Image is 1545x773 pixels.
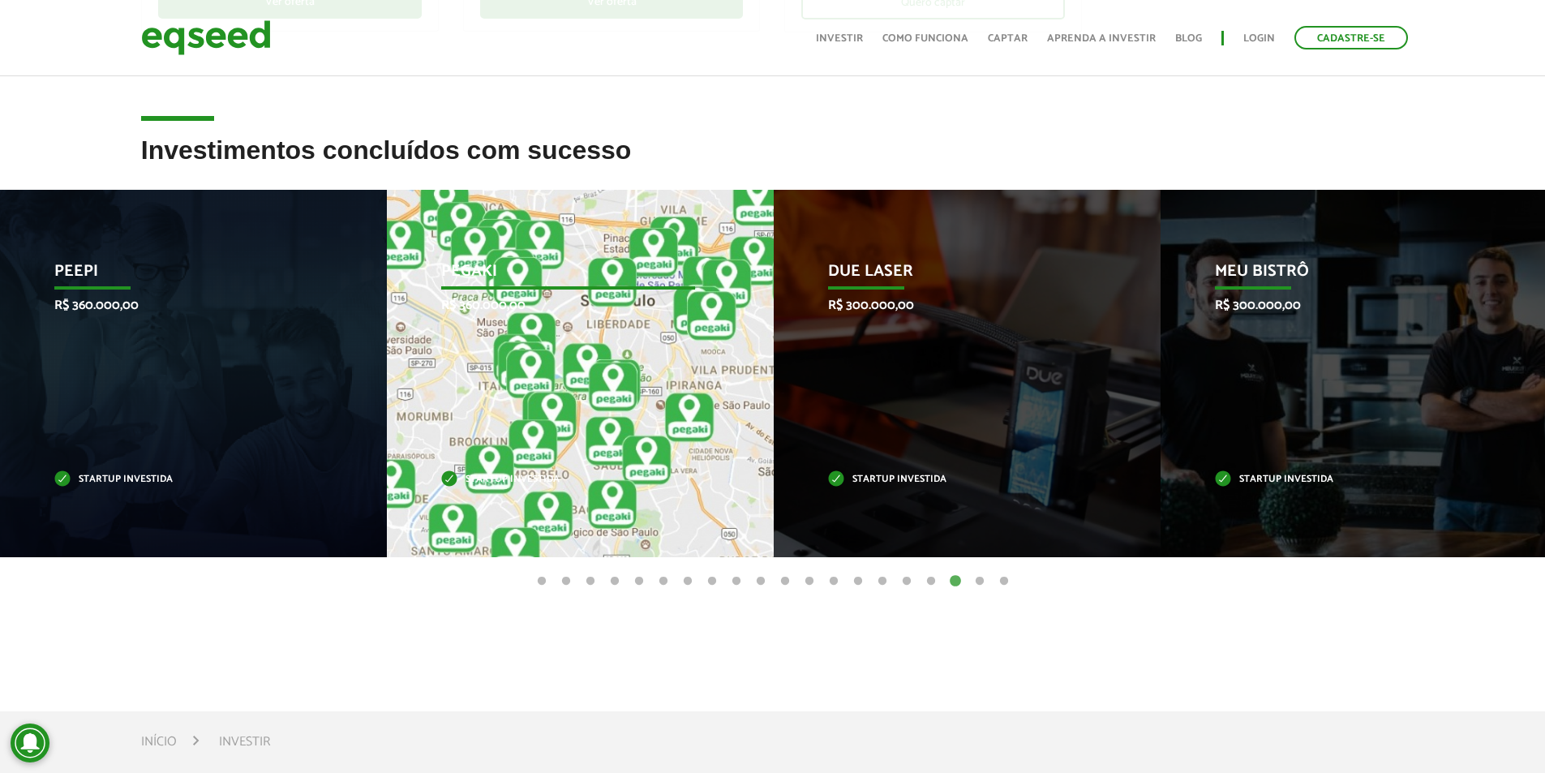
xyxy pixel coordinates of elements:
[753,573,769,590] button: 10 of 20
[777,573,793,590] button: 11 of 20
[558,573,574,590] button: 2 of 20
[441,262,695,290] p: Pegaki
[141,736,177,749] a: Início
[441,298,695,313] p: R$ 360.000,00
[828,262,1082,290] p: Due Laser
[141,136,1405,189] h2: Investimentos concluídos com sucesso
[1215,262,1469,290] p: Meu Bistrô
[1047,33,1156,44] a: Aprenda a investir
[874,573,891,590] button: 15 of 20
[631,573,647,590] button: 5 of 20
[947,573,963,590] button: 18 of 20
[54,475,308,484] p: Startup investida
[441,475,695,484] p: Startup investida
[607,573,623,590] button: 4 of 20
[141,16,271,59] img: EqSeed
[828,298,1082,313] p: R$ 300.000,00
[1215,298,1469,313] p: R$ 300.000,00
[899,573,915,590] button: 16 of 20
[882,33,968,44] a: Como funciona
[850,573,866,590] button: 14 of 20
[219,731,270,753] li: Investir
[1243,33,1275,44] a: Login
[534,573,550,590] button: 1 of 20
[801,573,818,590] button: 12 of 20
[54,262,308,290] p: Peepi
[923,573,939,590] button: 17 of 20
[816,33,863,44] a: Investir
[704,573,720,590] button: 8 of 20
[972,573,988,590] button: 19 of 20
[728,573,745,590] button: 9 of 20
[1294,26,1408,49] a: Cadastre-se
[828,475,1082,484] p: Startup investida
[655,573,672,590] button: 6 of 20
[1215,475,1469,484] p: Startup investida
[54,298,308,313] p: R$ 360.000,00
[680,573,696,590] button: 7 of 20
[988,33,1028,44] a: Captar
[826,573,842,590] button: 13 of 20
[582,573,599,590] button: 3 of 20
[1175,33,1202,44] a: Blog
[996,573,1012,590] button: 20 of 20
